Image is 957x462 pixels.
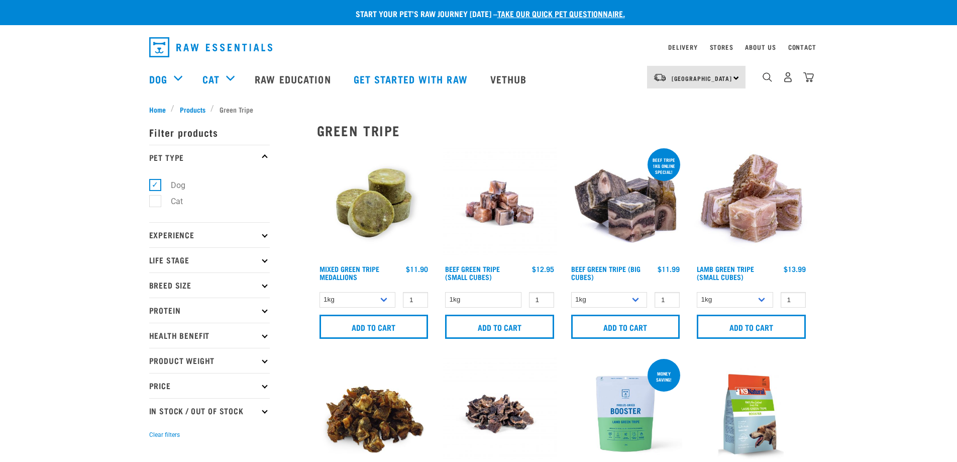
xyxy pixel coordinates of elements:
[529,292,554,308] input: 1
[497,11,625,16] a: take our quick pet questionnaire.
[655,292,680,308] input: 1
[320,267,379,279] a: Mixed Green Tripe Medallions
[202,71,220,86] a: Cat
[569,146,683,260] img: 1044 Green Tripe Beef
[149,272,270,298] p: Breed Size
[697,315,806,339] input: Add to cart
[149,120,270,145] p: Filter products
[149,298,270,323] p: Protein
[445,315,554,339] input: Add to cart
[149,247,270,272] p: Life Stage
[571,315,680,339] input: Add to cart
[155,179,189,192] label: Dog
[180,104,205,115] span: Products
[763,72,772,82] img: home-icon-1@2x.png
[784,265,806,273] div: $13.99
[149,373,270,398] p: Price
[445,267,500,279] a: Beef Green Tripe (Small Cubes)
[149,323,270,348] p: Health Benefit
[174,104,210,115] a: Products
[149,222,270,247] p: Experience
[668,45,697,49] a: Delivery
[149,145,270,170] p: Pet Type
[344,59,480,99] a: Get started with Raw
[149,37,272,57] img: Raw Essentials Logo
[149,71,167,86] a: Dog
[658,265,680,273] div: $11.99
[141,33,816,61] nav: dropdown navigation
[149,430,180,439] button: Clear filters
[245,59,343,99] a: Raw Education
[653,73,667,82] img: van-moving.png
[697,267,754,279] a: Lamb Green Tripe (Small Cubes)
[149,104,808,115] nav: breadcrumbs
[149,104,166,115] span: Home
[571,267,641,279] a: Beef Green Tripe (Big Cubes)
[320,315,429,339] input: Add to cart
[781,292,806,308] input: 1
[149,104,171,115] a: Home
[443,146,557,260] img: Beef Tripe Bites 1634
[149,348,270,373] p: Product Weight
[149,398,270,423] p: In Stock / Out Of Stock
[783,72,793,82] img: user.png
[648,152,680,179] div: Beef tripe 1kg online special!
[532,265,554,273] div: $12.95
[406,265,428,273] div: $11.90
[317,146,431,260] img: Mixed Green Tripe
[155,195,187,208] label: Cat
[694,146,808,260] img: 1133 Green Tripe Lamb Small Cubes 01
[788,45,816,49] a: Contact
[480,59,540,99] a: Vethub
[803,72,814,82] img: home-icon@2x.png
[403,292,428,308] input: 1
[745,45,776,49] a: About Us
[648,366,680,387] div: Money saving!
[710,45,733,49] a: Stores
[672,76,732,80] span: [GEOGRAPHIC_DATA]
[317,123,808,138] h2: Green Tripe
